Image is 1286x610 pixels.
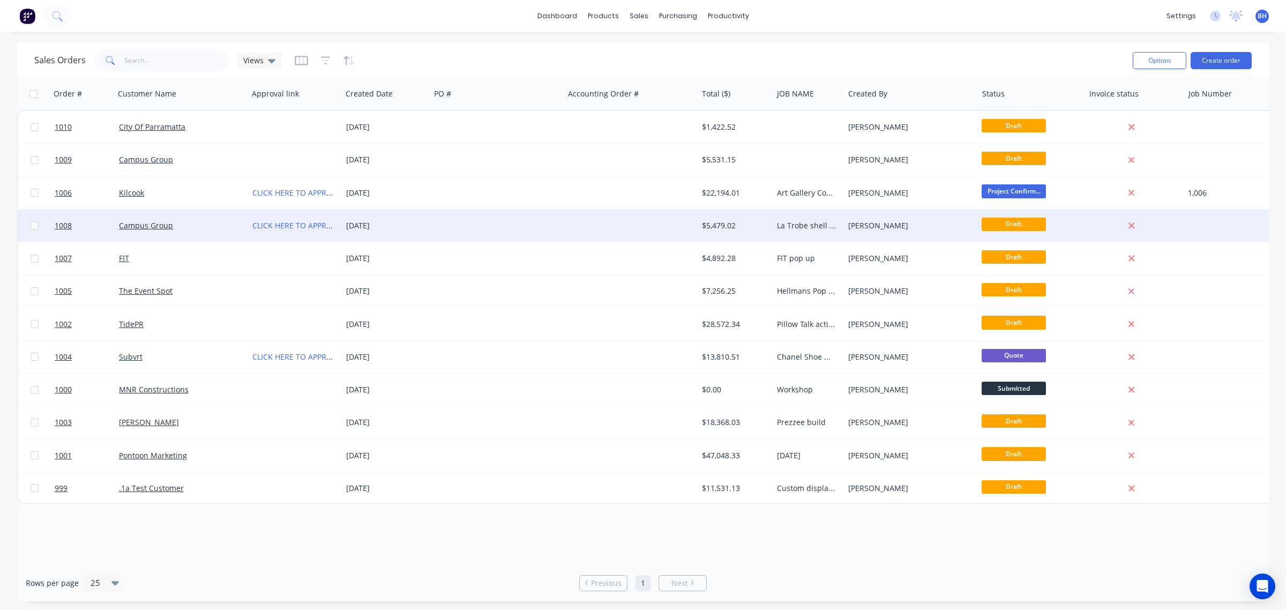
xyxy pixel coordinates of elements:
a: City Of Parramatta [119,122,185,132]
div: $5,531.15 [702,154,765,165]
span: Rows per page [26,578,79,589]
a: 1002 [55,308,119,340]
div: [DATE] [346,384,426,395]
span: Draft [982,316,1046,329]
div: FIT pop up [777,253,836,264]
span: BH [1258,11,1267,21]
span: Draft [982,152,1046,165]
span: Draft [982,218,1046,231]
span: 1006 [55,188,72,198]
div: [DATE] [346,188,426,198]
a: dashboard [532,8,582,24]
h1: Sales Orders [34,55,86,65]
span: Draft [982,480,1046,494]
a: Page 1 is your current page [635,575,651,591]
div: [PERSON_NAME] [848,253,967,264]
a: Campus Group [119,154,173,165]
span: 1003 [55,417,72,428]
div: PO # [434,88,451,99]
div: Art Gallery Construction items [777,188,836,198]
a: Subvrt [119,352,143,362]
a: Pontoon Marketing [119,450,187,460]
div: Status [982,88,1005,99]
span: Previous [591,578,622,589]
div: [DATE] [346,352,426,362]
span: 1007 [55,253,72,264]
div: Hellmans Pop up [777,286,836,296]
a: Kilcook [119,188,144,198]
div: [DATE] [346,450,426,461]
span: Views [243,55,264,66]
span: 1004 [55,352,72,362]
a: MNR Constructions [119,384,189,395]
div: [DATE] [777,450,836,461]
div: [PERSON_NAME] [848,417,967,428]
div: [PERSON_NAME] [848,154,967,165]
div: Accounting Order # [568,88,639,99]
div: Customer Name [118,88,176,99]
a: 1000 [55,374,119,406]
div: Pillow Talk activation [777,319,836,330]
div: [PERSON_NAME] [848,352,967,362]
span: Draft [982,283,1046,296]
div: $13,810.51 [702,352,765,362]
a: [PERSON_NAME] [119,417,179,427]
div: [DATE] [346,417,426,428]
div: [PERSON_NAME] [848,384,967,395]
div: JOB NAME [777,88,814,99]
a: Campus Group [119,220,173,230]
div: $7,256.25 [702,286,765,296]
div: [PERSON_NAME] [848,483,967,494]
ul: Pagination [575,575,711,591]
span: Draft [982,447,1046,460]
div: Job Number [1188,88,1232,99]
div: Created Date [346,88,393,99]
div: $47,048.33 [702,450,765,461]
span: 1005 [55,286,72,296]
a: 1009 [55,144,119,176]
div: La Trobe shell install [777,220,836,231]
span: Quote [982,349,1046,362]
div: [PERSON_NAME] [848,220,967,231]
a: 1001 [55,440,119,472]
div: $4,892.28 [702,253,765,264]
a: Next page [659,578,706,589]
span: 1010 [55,122,72,132]
div: Invoice status [1089,88,1139,99]
a: 1005 [55,275,119,307]
div: $28,572.34 [702,319,765,330]
a: TidePR [119,319,144,329]
span: 1008 [55,220,72,231]
div: [DATE] [346,122,426,132]
div: $22,194.01 [702,188,765,198]
a: 1004 [55,341,119,373]
div: products [582,8,624,24]
div: [DATE] [346,483,426,494]
span: Draft [982,250,1046,264]
span: Submitted [982,382,1046,395]
span: Next [671,578,688,589]
div: settings [1161,8,1201,24]
div: $1,422.52 [702,122,765,132]
div: $0.00 [702,384,765,395]
span: 1002 [55,319,72,330]
div: $11,531.13 [702,483,765,494]
img: Factory [19,8,35,24]
a: 1008 [55,210,119,242]
a: .1a Test Customer [119,483,184,493]
div: Chanel Shoe Modules [777,352,836,362]
span: 1009 [55,154,72,165]
div: purchasing [654,8,702,24]
span: 1000 [55,384,72,395]
div: Open Intercom Messenger [1250,574,1275,599]
div: [DATE] [346,154,426,165]
div: Prezzee build [777,417,836,428]
div: Approval link [252,88,299,99]
div: Created By [848,88,887,99]
div: [PERSON_NAME] [848,122,967,132]
a: CLICK HERE TO APPROVE QUOTE [252,188,369,198]
div: $18,368.03 [702,417,765,428]
span: 999 [55,483,68,494]
a: Previous page [580,578,627,589]
span: Project Confirm... [982,184,1046,198]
